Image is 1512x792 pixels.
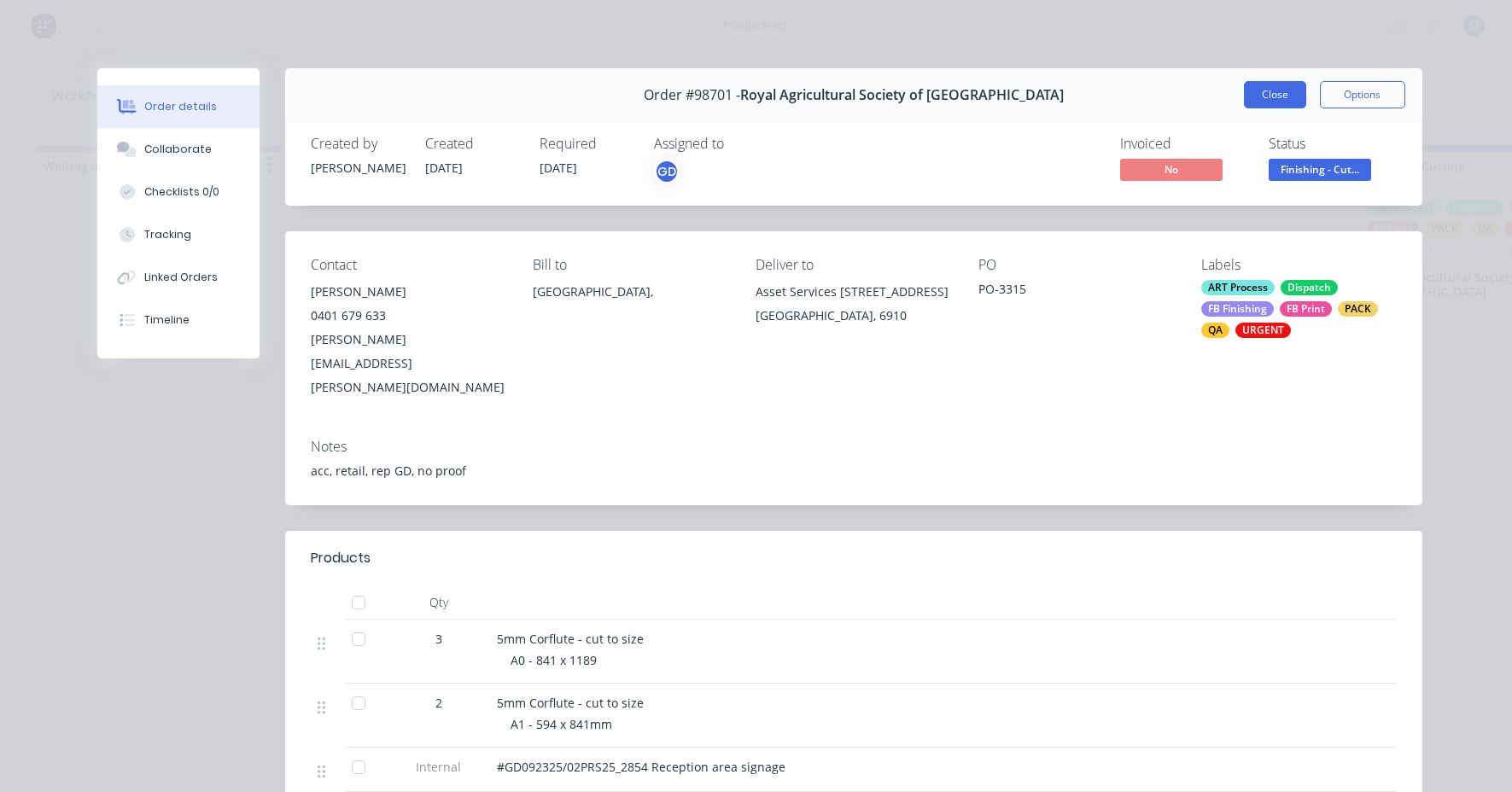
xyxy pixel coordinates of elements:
div: URGENT [1235,323,1291,338]
span: No [1120,159,1223,180]
div: [PERSON_NAME] [311,280,506,304]
span: #GD092325/02PRS25_2854 Reception area signage [497,759,785,775]
div: Labels [1201,257,1397,273]
button: Order details [97,85,260,128]
span: Internal [394,758,483,776]
div: [GEOGRAPHIC_DATA], 6910 [756,304,951,328]
div: Order details [144,99,217,114]
button: Linked Orders [97,256,260,299]
div: Deliver to [756,257,951,273]
div: Required [540,136,633,152]
div: Checklists 0/0 [144,184,219,200]
button: Options [1320,81,1405,108]
div: Contact [311,257,506,273]
button: GD [654,159,680,184]
div: Dispatch [1281,280,1338,295]
div: [GEOGRAPHIC_DATA], [533,280,728,335]
div: Created by [311,136,405,152]
div: PO-3315 [978,280,1174,304]
button: Timeline [97,299,260,341]
span: Order #98701 - [644,87,740,103]
div: FB Print [1280,301,1332,317]
div: acc, retail, rep GD, no proof [311,462,1397,480]
div: Status [1269,136,1397,152]
div: Notes [311,439,1397,455]
div: Assigned to [654,136,825,152]
div: Invoiced [1120,136,1248,152]
span: A1 - 594 x 841mm [511,716,612,732]
span: 5mm Corflute - cut to size [497,631,644,647]
div: [PERSON_NAME]0401 679 633[PERSON_NAME][EMAIL_ADDRESS][PERSON_NAME][DOMAIN_NAME] [311,280,506,399]
div: Created [425,136,519,152]
div: ART Process [1201,280,1275,295]
span: 5mm Corflute - cut to size [497,695,644,711]
button: Tracking [97,213,260,256]
button: Finishing - Cut... [1269,159,1371,184]
div: Products [311,548,371,568]
span: 2 [435,694,442,712]
div: Collaborate [144,142,212,157]
button: Collaborate [97,128,260,171]
span: [DATE] [540,160,577,176]
div: [PERSON_NAME][EMAIL_ADDRESS][PERSON_NAME][DOMAIN_NAME] [311,328,506,399]
div: PO [978,257,1174,273]
span: Royal Agricultural Society of [GEOGRAPHIC_DATA] [740,87,1064,103]
span: 3 [435,630,442,648]
div: [PERSON_NAME] [311,159,405,177]
div: PACK [1338,301,1378,317]
button: Close [1244,81,1306,108]
button: Checklists 0/0 [97,171,260,213]
div: QA [1201,323,1229,338]
div: Bill to [533,257,728,273]
span: A0 - 841 x 1189 [511,652,597,668]
div: FB Finishing [1201,301,1274,317]
div: Asset Services [STREET_ADDRESS][GEOGRAPHIC_DATA], 6910 [756,280,951,335]
div: 0401 679 633 [311,304,506,328]
div: Timeline [144,312,190,328]
div: Asset Services [STREET_ADDRESS] [756,280,951,304]
div: Linked Orders [144,270,218,285]
span: Finishing - Cut... [1269,159,1371,180]
div: Qty [388,585,490,620]
div: [GEOGRAPHIC_DATA], [533,280,728,304]
span: [DATE] [425,160,463,176]
div: Tracking [144,227,191,242]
